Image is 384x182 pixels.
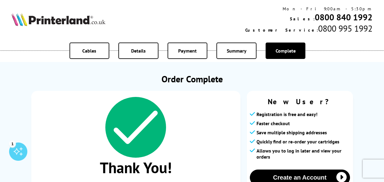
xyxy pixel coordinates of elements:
[257,111,318,117] span: Registration is free and easy!
[257,148,350,160] span: Allows you to log in later and view your orders
[12,13,105,26] img: Printerland Logo
[82,48,96,54] span: Cables
[178,48,197,54] span: Payment
[257,139,339,145] span: Quickly find or re-order your cartridges
[31,73,353,85] h1: Order Complete
[318,23,372,34] span: 0800 995 1992
[290,16,315,22] span: Sales:
[257,129,327,136] span: Save multiple shipping addresses
[276,48,296,54] span: Complete
[315,12,372,23] a: 0800 840 1992
[250,97,350,106] span: New User?
[227,48,246,54] span: Summary
[131,48,146,54] span: Details
[37,158,234,177] span: Thank You!
[9,140,16,147] div: 1
[245,27,318,33] span: Customer Service:
[245,6,372,12] div: Mon - Fri 9:00am - 5:30pm
[257,120,290,126] span: Faster checkout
